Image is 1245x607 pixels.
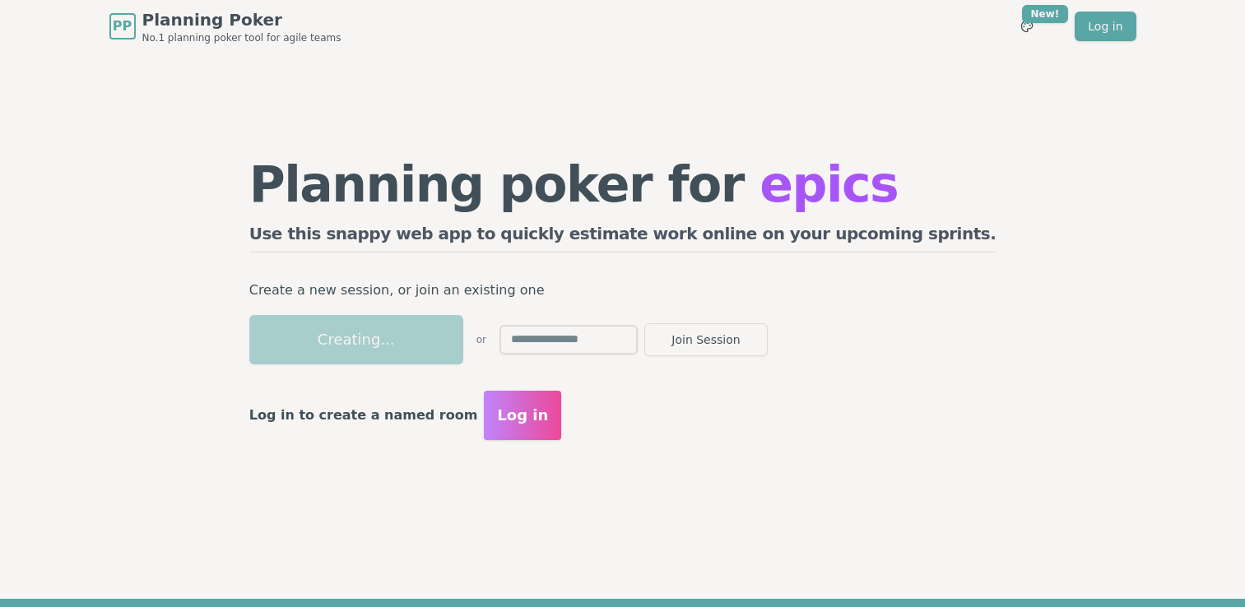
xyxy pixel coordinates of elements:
span: Log in [497,404,548,427]
span: PP [113,16,132,36]
span: Planning Poker [142,8,341,31]
span: No.1 planning poker tool for agile teams [142,31,341,44]
h1: Planning poker for [249,160,996,209]
a: PPPlanning PokerNo.1 planning poker tool for agile teams [109,8,341,44]
a: Log in [1075,12,1136,41]
button: New! [1012,12,1042,41]
span: epics [760,155,898,213]
p: Log in to create a named room [249,404,478,427]
button: Join Session [644,323,768,356]
h2: Use this snappy web app to quickly estimate work online on your upcoming sprints. [249,222,996,253]
p: Create a new session, or join an existing one [249,279,996,302]
button: Log in [484,391,561,440]
span: or [476,333,486,346]
div: New! [1022,5,1069,23]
